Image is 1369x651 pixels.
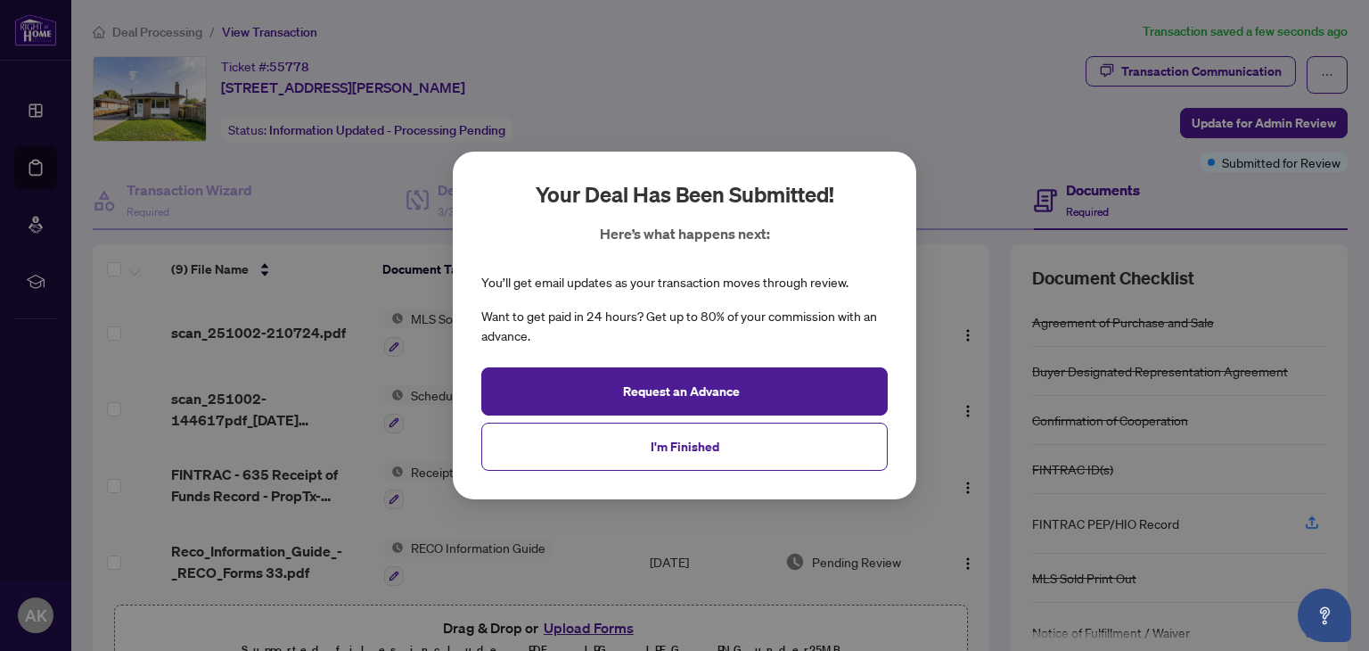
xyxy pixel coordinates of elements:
button: I'm Finished [481,423,888,471]
h2: Your deal has been submitted! [536,180,834,209]
button: Request an Advance [481,367,888,416]
span: I'm Finished [651,433,719,461]
div: You’ll get email updates as your transaction moves through review. [481,273,848,293]
button: Open asap [1298,589,1351,642]
p: Here’s what happens next: [600,223,770,244]
div: Want to get paid in 24 hours? Get up to 80% of your commission with an advance. [481,307,888,346]
span: Request an Advance [623,377,740,406]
